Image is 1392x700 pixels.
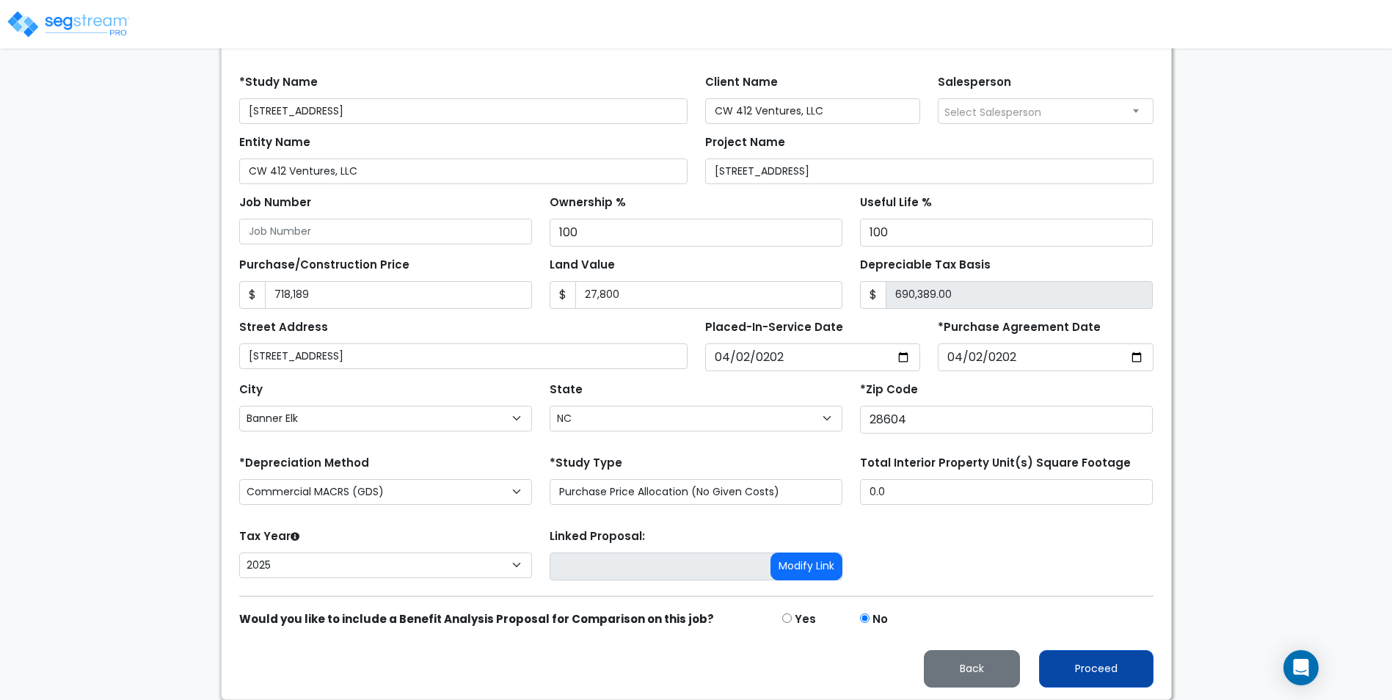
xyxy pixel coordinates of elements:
[550,257,615,274] label: Land Value
[944,105,1041,120] span: Select Salesperson
[860,257,991,274] label: Depreciable Tax Basis
[938,343,1154,371] input: Purchase Date
[239,528,299,545] label: Tax Year
[705,319,843,336] label: Placed-In-Service Date
[705,134,785,151] label: Project Name
[239,281,266,309] span: $
[575,281,842,309] input: Land Value
[550,194,626,211] label: Ownership %
[1283,650,1319,685] div: Open Intercom Messenger
[860,281,886,309] span: $
[860,382,918,398] label: *Zip Code
[924,650,1020,688] button: Back
[550,382,583,398] label: State
[239,611,714,627] strong: Would you like to include a Benefit Analysis Proposal for Comparison on this job?
[239,455,369,472] label: *Depreciation Method
[550,219,842,247] input: Ownership %
[938,319,1101,336] label: *Purchase Agreement Date
[239,343,688,369] input: Street Address
[938,74,1011,91] label: Salesperson
[239,74,318,91] label: *Study Name
[705,158,1154,184] input: Project Name
[872,611,888,628] label: No
[860,455,1131,472] label: Total Interior Property Unit(s) Square Footage
[6,10,131,39] img: logo_pro_r.png
[239,219,532,244] input: Job Number
[886,281,1153,309] input: 0.00
[705,74,778,91] label: Client Name
[860,406,1153,434] input: Zip Code
[860,479,1153,505] input: total square foot
[860,219,1153,247] input: Useful Life %
[239,257,409,274] label: Purchase/Construction Price
[1039,650,1154,688] button: Proceed
[550,281,576,309] span: $
[550,455,622,472] label: *Study Type
[912,658,1032,677] a: Back
[705,98,921,124] input: Client Name
[265,281,532,309] input: Purchase or Construction Price
[239,382,263,398] label: City
[770,553,842,580] button: Modify Link
[239,134,310,151] label: Entity Name
[239,98,688,124] input: Study Name
[239,158,688,184] input: Entity Name
[239,194,311,211] label: Job Number
[550,528,645,545] label: Linked Proposal:
[795,611,816,628] label: Yes
[239,319,328,336] label: Street Address
[860,194,932,211] label: Useful Life %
